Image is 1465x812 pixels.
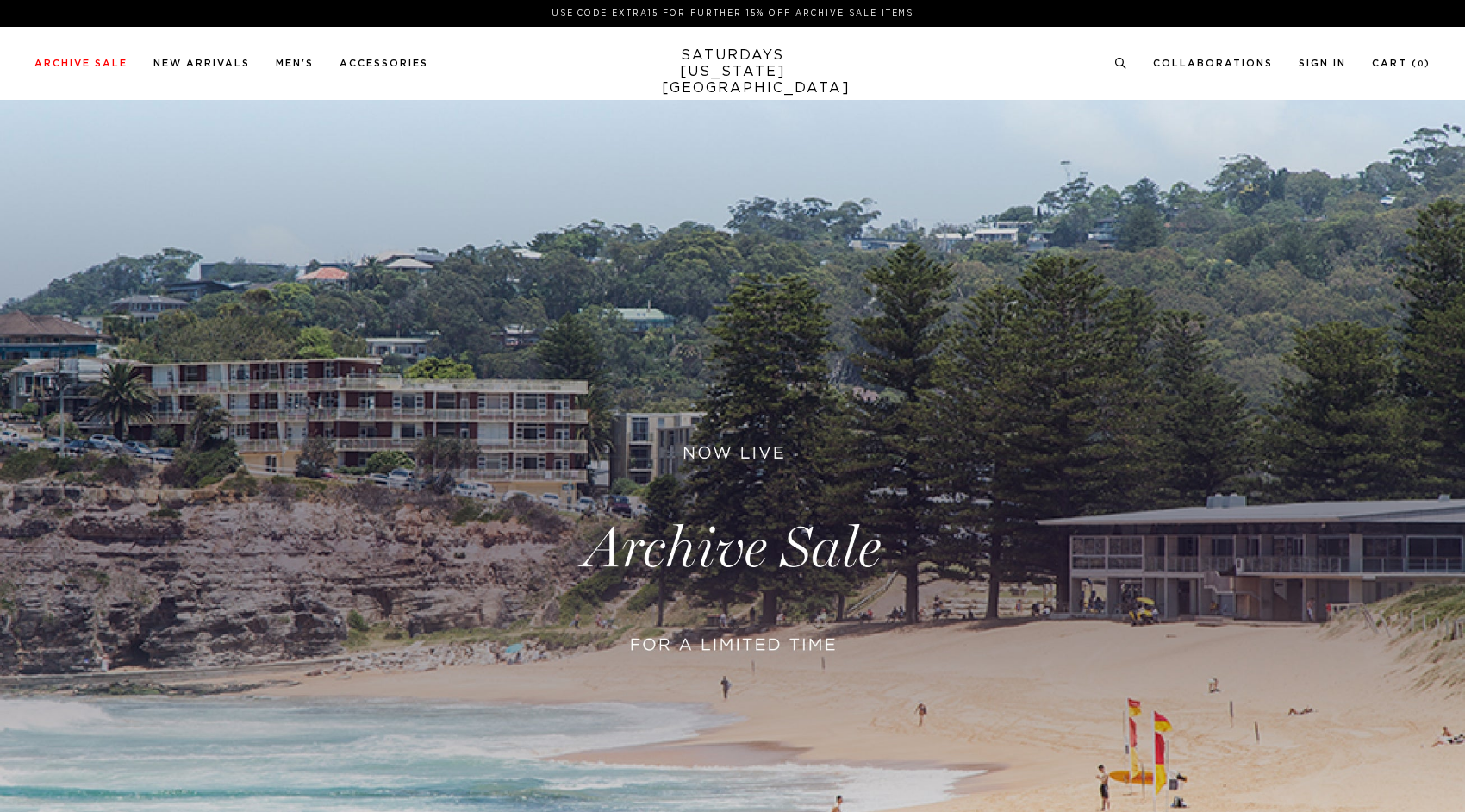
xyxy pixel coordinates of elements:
a: Accessories [340,59,428,68]
small: 0 [1418,60,1424,68]
a: New Arrivals [153,59,250,68]
a: Collaborations [1153,59,1273,68]
a: Archive Sale [34,59,128,68]
a: Cart (0) [1372,59,1431,68]
a: SATURDAYS[US_STATE][GEOGRAPHIC_DATA] [662,47,804,97]
a: Sign In [1299,59,1346,68]
a: Men's [276,59,314,68]
p: Use Code EXTRA15 for Further 15% Off Archive Sale Items [41,7,1424,20]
